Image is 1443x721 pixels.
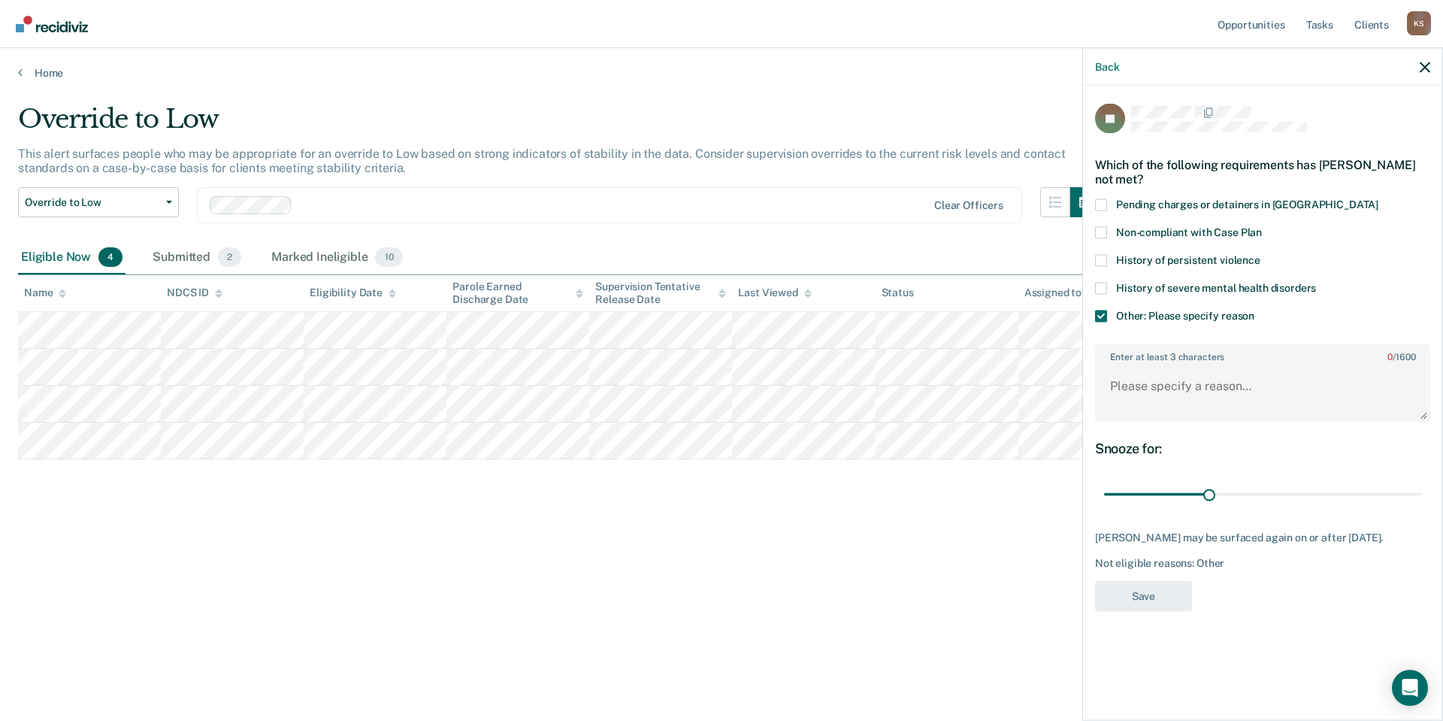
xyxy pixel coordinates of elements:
div: Marked Ineligible [268,241,405,274]
button: Profile dropdown button [1407,11,1431,35]
div: NDCS ID [167,286,222,299]
div: Parole Earned Discharge Date [452,280,583,306]
span: 2 [218,247,241,267]
p: This alert surfaces people who may be appropriate for an override to Low based on strong indicato... [18,147,1066,175]
span: Other: Please specify reason [1116,309,1254,321]
div: Assigned to [1024,286,1095,299]
div: Eligible Now [18,241,126,274]
button: Back [1095,60,1119,73]
button: Save [1095,581,1192,612]
div: K S [1407,11,1431,35]
span: 10 [375,247,402,267]
img: Recidiviz [16,16,88,32]
div: Submitted [150,241,244,274]
div: Override to Low [18,104,1100,147]
div: Name [24,286,66,299]
span: / 1600 [1387,351,1415,362]
div: Supervision Tentative Release Date [595,280,726,306]
span: Override to Low [25,196,160,209]
span: History of persistent violence [1116,253,1260,265]
label: Enter at least 3 characters [1097,345,1429,362]
div: Open Intercom Messenger [1392,670,1428,706]
div: Clear officers [934,199,1003,212]
div: Last Viewed [738,286,811,299]
div: Status [882,286,914,299]
span: History of severe mental health disorders [1116,281,1316,293]
span: Pending charges or detainers in [GEOGRAPHIC_DATA] [1116,198,1378,210]
div: Which of the following requirements has [PERSON_NAME] not met? [1095,146,1430,198]
span: 4 [98,247,123,267]
a: Home [18,66,1425,80]
span: 0 [1387,351,1393,362]
span: Non-compliant with Case Plan [1116,226,1262,238]
div: [PERSON_NAME] may be surfaced again on or after [DATE]. [1095,532,1430,544]
div: Eligibility Date [310,286,396,299]
div: Snooze for: [1095,441,1430,457]
div: Not eligible reasons: Other [1095,556,1430,569]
